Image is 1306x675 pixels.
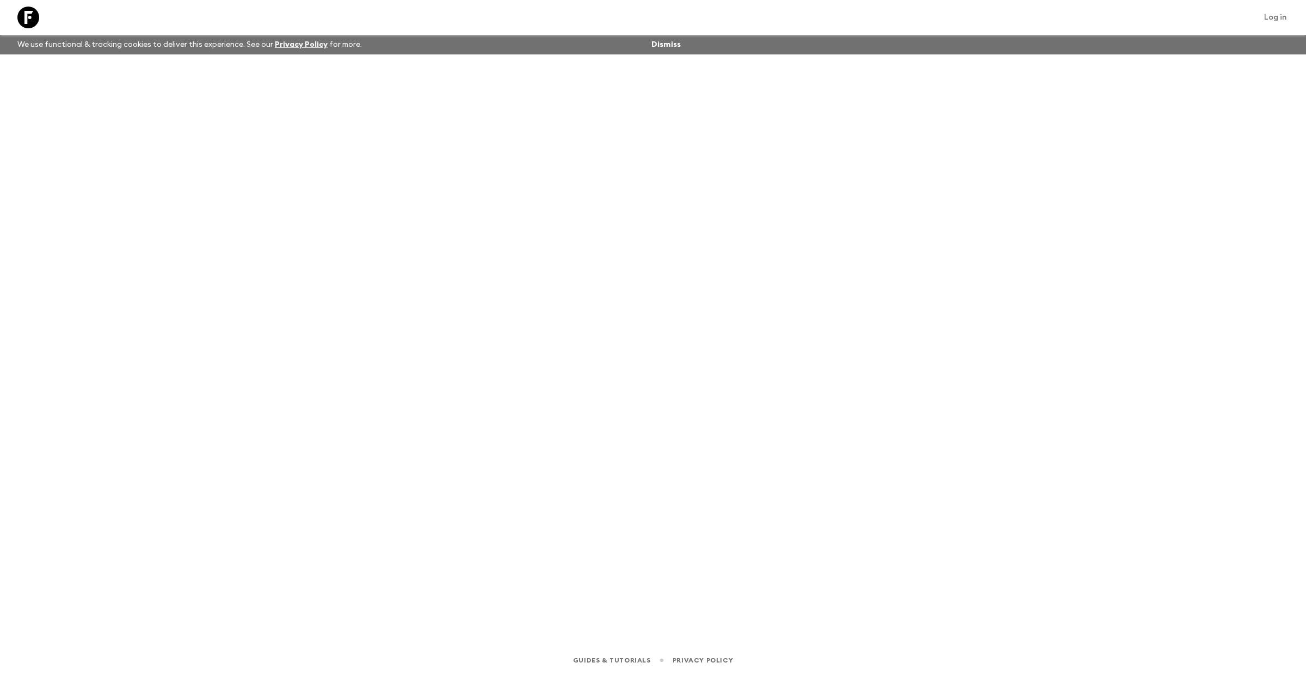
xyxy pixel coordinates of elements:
a: Log in [1258,10,1293,25]
a: Privacy Policy [275,41,328,48]
a: Privacy Policy [673,654,733,666]
a: Guides & Tutorials [573,654,651,666]
button: Dismiss [649,37,683,52]
p: We use functional & tracking cookies to deliver this experience. See our for more. [13,35,366,54]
